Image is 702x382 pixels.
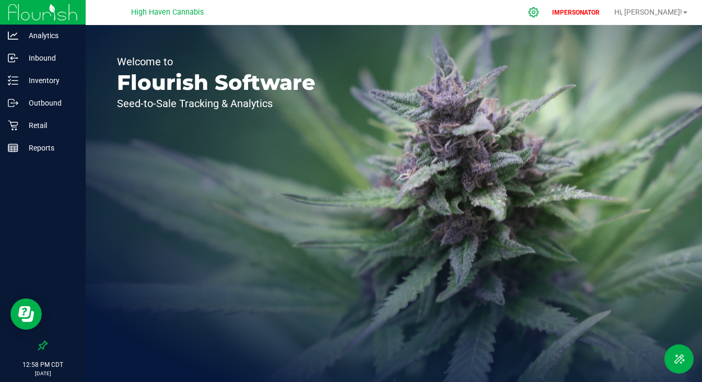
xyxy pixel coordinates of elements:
[5,360,81,369] p: 12:58 PM CDT
[5,369,81,377] p: [DATE]
[18,52,81,64] p: Inbound
[614,8,682,16] span: Hi, [PERSON_NAME]!
[117,72,315,93] p: Flourish Software
[548,8,604,17] p: IMPERSONATOR
[526,7,541,18] div: Manage settings
[8,98,18,108] inline-svg: Outbound
[117,98,315,109] p: Seed-to-Sale Tracking & Analytics
[18,97,81,109] p: Outbound
[117,56,315,67] p: Welcome to
[10,298,42,330] iframe: Resource center
[8,53,18,63] inline-svg: Inbound
[8,30,18,41] inline-svg: Analytics
[8,75,18,86] inline-svg: Inventory
[131,8,204,17] span: High Haven Cannabis
[18,29,81,42] p: Analytics
[8,120,18,131] inline-svg: Retail
[8,143,18,153] inline-svg: Reports
[18,119,81,132] p: Retail
[18,74,81,87] p: Inventory
[18,142,81,154] p: Reports
[38,340,48,351] label: Pin the sidebar to full width on large screens
[664,344,694,374] button: Toggle Menu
